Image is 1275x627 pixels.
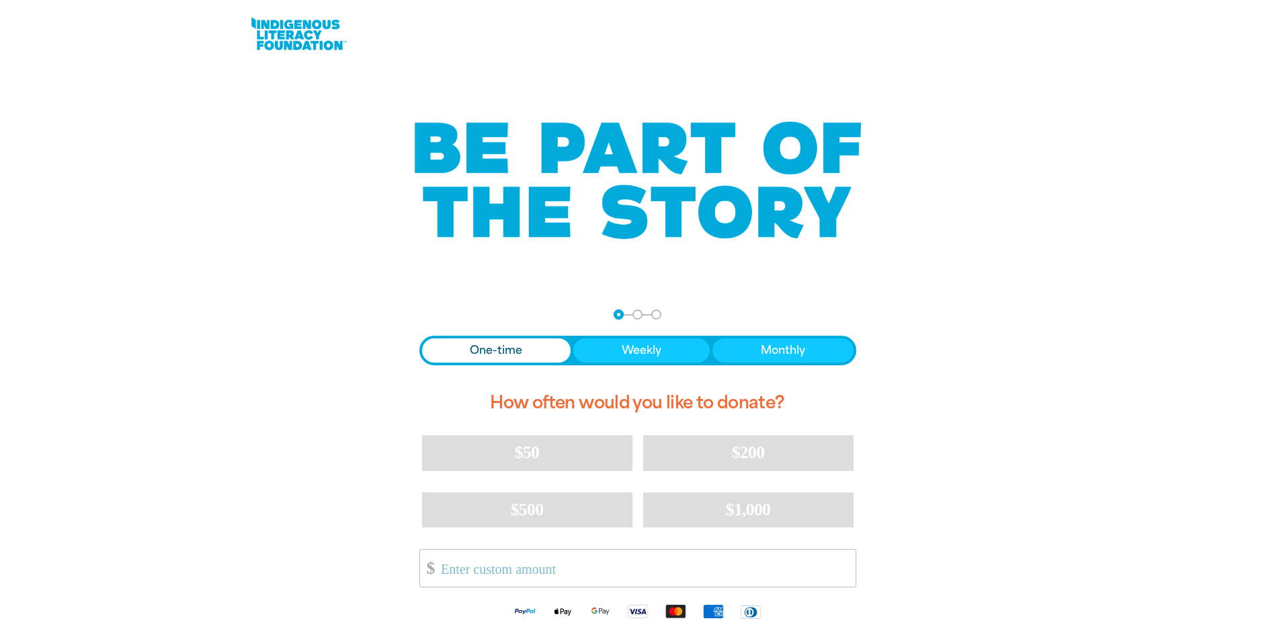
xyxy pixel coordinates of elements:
[419,336,856,365] div: Donation frequency
[419,381,856,425] h2: How often would you like to donate?
[619,603,657,619] img: Visa logo
[726,500,771,519] span: $1,000
[643,492,854,527] button: $1,000
[761,342,805,359] span: Monthly
[515,443,539,462] span: $50
[622,342,661,359] span: Weekly
[511,500,544,519] span: $500
[422,435,632,470] button: $50
[732,604,770,620] img: Diners Club logo
[420,553,435,583] span: $
[470,342,522,359] span: One-time
[694,603,732,619] img: American Express logo
[506,603,544,619] img: Paypal logo
[712,338,854,363] button: Monthly
[651,309,661,320] button: Navigate to step 3 of 3 to enter your payment details
[643,435,854,470] button: $200
[544,603,581,619] img: Apple Pay logo
[431,550,855,587] input: Enter custom amount
[657,603,694,619] img: Mastercard logo
[422,492,632,527] button: $500
[422,338,571,363] button: One-time
[632,309,643,320] button: Navigate to step 2 of 3 to enter your details
[614,309,624,320] button: Navigate to step 1 of 3 to enter your donation amount
[573,338,710,363] button: Weekly
[732,443,765,462] span: $200
[403,95,873,266] img: Be part of the story
[581,603,619,619] img: Google Pay logo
